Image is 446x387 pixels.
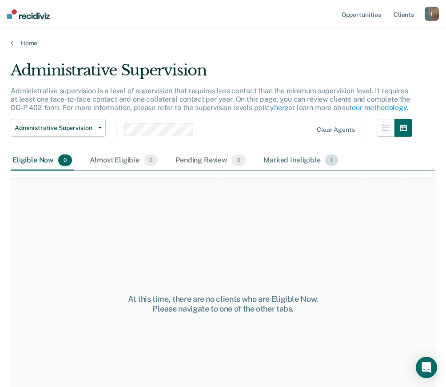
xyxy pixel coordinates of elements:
[11,151,74,170] div: Eligible Now0
[352,103,407,112] a: our methodology
[416,357,437,378] div: Open Intercom Messenger
[117,294,329,313] div: At this time, there are no clients who are Eligible Now. Please navigate to one of the other tabs.
[11,119,106,137] button: Administrative Supervision
[11,61,412,87] div: Administrative Supervision
[262,151,340,170] div: Marked Ineligible1
[7,9,50,19] img: Recidiviz
[144,154,158,166] span: 0
[274,103,288,112] a: here
[232,154,246,166] span: 0
[11,87,410,112] p: Administrative supervision is a level of supervision that requires less contact than the minimum ...
[425,7,439,21] button: l
[58,154,72,166] span: 0
[11,39,435,47] a: Home
[88,151,159,170] div: Almost Eligible0
[325,154,338,166] span: 1
[317,126,354,134] div: Clear agents
[174,151,247,170] div: Pending Review0
[15,124,95,132] span: Administrative Supervision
